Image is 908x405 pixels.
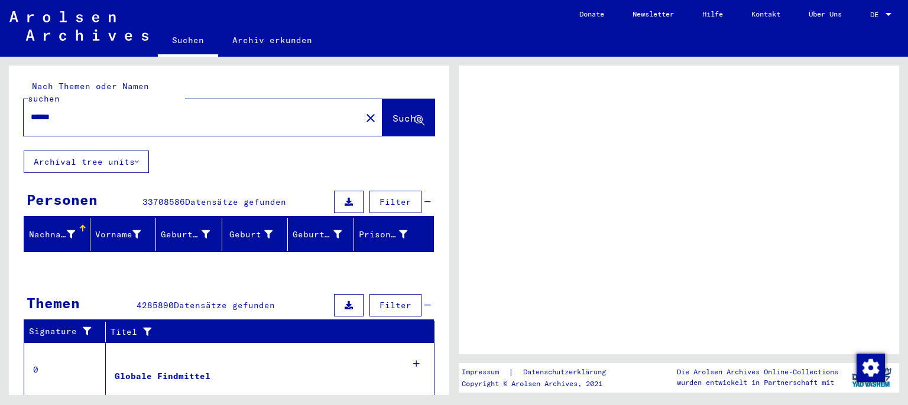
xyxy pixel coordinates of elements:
[111,322,423,341] div: Titel
[9,11,148,41] img: Arolsen_neg.svg
[218,26,326,54] a: Archiv erkunden
[857,354,885,382] img: Zustimmung ändern
[462,366,620,378] div: |
[158,26,218,57] a: Suchen
[24,151,149,173] button: Archival tree units
[222,218,288,251] mat-header-cell: Geburt‏
[380,197,411,207] span: Filter
[156,218,222,251] mat-header-cell: Geburtsname
[29,225,90,244] div: Nachname
[369,294,421,316] button: Filter
[359,106,382,129] button: Clear
[364,111,378,125] mat-icon: close
[288,218,354,251] mat-header-cell: Geburtsdatum
[677,367,838,377] p: Die Arolsen Archives Online-Collections
[29,228,75,241] div: Nachname
[95,228,141,241] div: Vorname
[393,112,422,124] span: Suche
[137,300,174,311] span: 4285890
[227,225,288,244] div: Geburt‏
[359,225,423,244] div: Prisoner #
[227,228,273,241] div: Geburt‏
[161,225,225,244] div: Geburtsname
[462,366,508,378] a: Impressum
[27,189,98,210] div: Personen
[677,377,838,388] p: wurden entwickelt in Partnerschaft mit
[24,342,106,397] td: 0
[380,300,411,311] span: Filter
[293,228,342,241] div: Geburtsdatum
[90,218,157,251] mat-header-cell: Vorname
[870,11,883,19] span: DE
[174,300,275,311] span: Datensätze gefunden
[856,353,884,381] div: Zustimmung ändern
[111,326,411,338] div: Titel
[462,378,620,389] p: Copyright © Arolsen Archives, 2021
[382,99,434,136] button: Suche
[115,370,210,383] div: Globale Findmittel
[514,366,620,378] a: Datenschutzerklärung
[849,362,894,392] img: yv_logo.png
[95,225,156,244] div: Vorname
[29,322,108,341] div: Signature
[27,292,80,313] div: Themen
[28,81,149,104] mat-label: Nach Themen oder Namen suchen
[24,218,90,251] mat-header-cell: Nachname
[29,325,96,338] div: Signature
[293,225,356,244] div: Geburtsdatum
[359,228,408,241] div: Prisoner #
[161,228,210,241] div: Geburtsname
[354,218,434,251] mat-header-cell: Prisoner #
[142,197,185,207] span: 33708586
[185,197,286,207] span: Datensätze gefunden
[369,191,421,213] button: Filter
